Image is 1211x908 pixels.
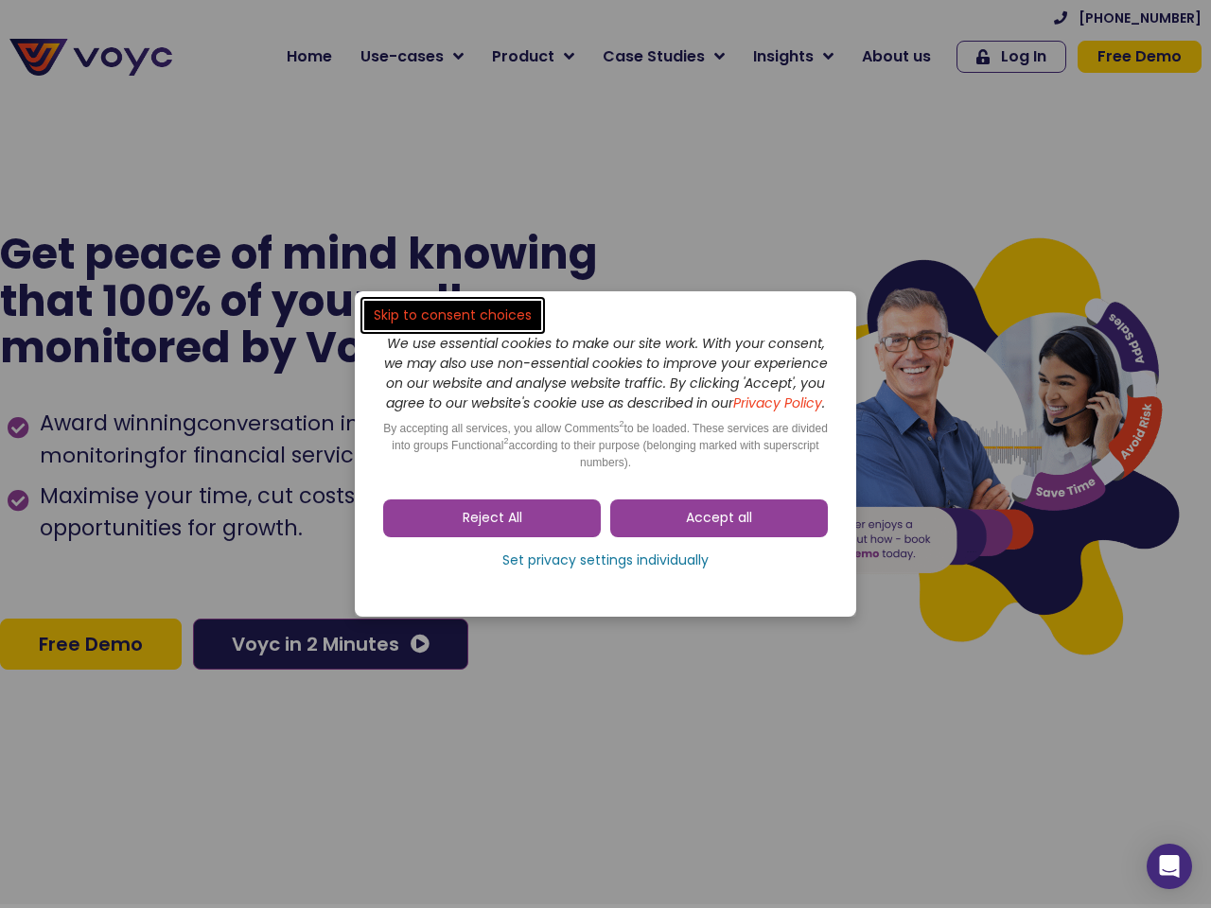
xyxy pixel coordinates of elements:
[384,334,828,412] i: We use essential cookies to make our site work. With your consent, we may also use non-essential ...
[246,76,293,97] span: Phone
[733,393,822,412] a: Privacy Policy
[246,153,310,175] span: Job title
[620,419,624,428] sup: 2
[610,499,828,537] a: Accept all
[364,301,541,330] a: Skip to consent choices
[383,499,601,537] a: Reject All
[383,547,828,575] a: Set privacy settings individually
[502,551,709,570] span: Set privacy settings individually
[686,509,752,528] span: Accept all
[383,422,828,469] span: By accepting all services, you allow Comments to be loaded. These services are divided into group...
[463,509,522,528] span: Reject All
[503,436,508,445] sup: 2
